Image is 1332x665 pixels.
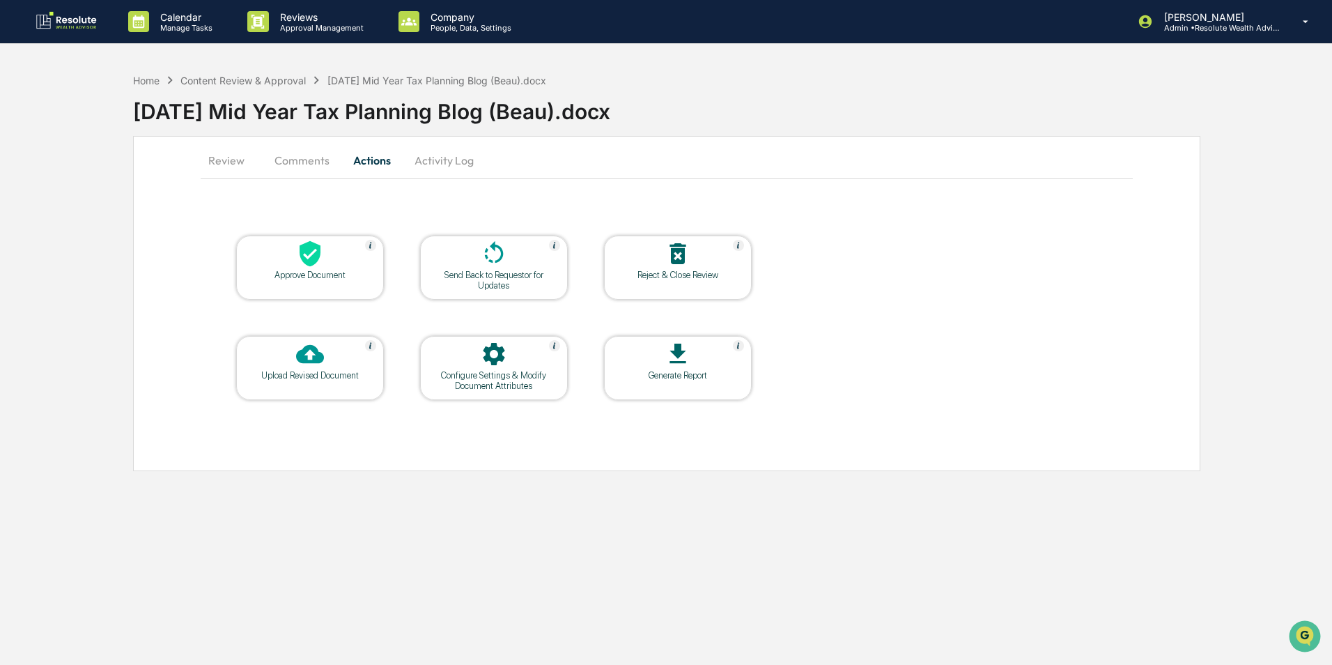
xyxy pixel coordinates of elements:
[201,144,1133,177] div: secondary tabs example
[8,197,93,222] a: 🔎Data Lookup
[14,29,254,52] p: How can we help?
[180,75,306,86] div: Content Review & Approval
[431,270,557,291] div: Send Back to Requestor for Updates
[133,88,1332,124] div: [DATE] Mid Year Tax Planning Blog (Beau).docx
[1153,23,1283,33] p: Admin • Resolute Wealth Advisor
[431,370,557,391] div: Configure Settings & Modify Document Attributes
[733,340,744,351] img: Help
[14,107,39,132] img: 1746055101610-c473b297-6a78-478c-a979-82029cc54cd1
[28,176,90,190] span: Preclearance
[419,23,518,33] p: People, Data, Settings
[365,340,376,351] img: Help
[365,240,376,251] img: Help
[1287,619,1325,657] iframe: Open customer support
[615,270,741,280] div: Reject & Close Review
[8,170,95,195] a: 🖐️Preclearance
[1153,11,1283,23] p: [PERSON_NAME]
[247,370,373,381] div: Upload Revised Document
[101,177,112,188] div: 🗄️
[28,202,88,216] span: Data Lookup
[201,144,263,177] button: Review
[419,11,518,23] p: Company
[327,75,546,86] div: [DATE] Mid Year Tax Planning Blog (Beau).docx
[98,236,169,247] a: Powered byPylon
[115,176,173,190] span: Attestations
[33,10,100,33] img: logo
[263,144,341,177] button: Comments
[47,107,229,121] div: Start new chat
[269,11,371,23] p: Reviews
[133,75,160,86] div: Home
[14,204,25,215] div: 🔎
[149,11,219,23] p: Calendar
[14,177,25,188] div: 🖐️
[149,23,219,33] p: Manage Tasks
[36,63,230,78] input: Clear
[247,270,373,280] div: Approve Document
[549,240,560,251] img: Help
[47,121,176,132] div: We're available if you need us!
[237,111,254,128] button: Start new chat
[615,370,741,381] div: Generate Report
[549,340,560,351] img: Help
[341,144,403,177] button: Actions
[733,240,744,251] img: Help
[269,23,371,33] p: Approval Management
[403,144,485,177] button: Activity Log
[95,170,178,195] a: 🗄️Attestations
[139,236,169,247] span: Pylon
